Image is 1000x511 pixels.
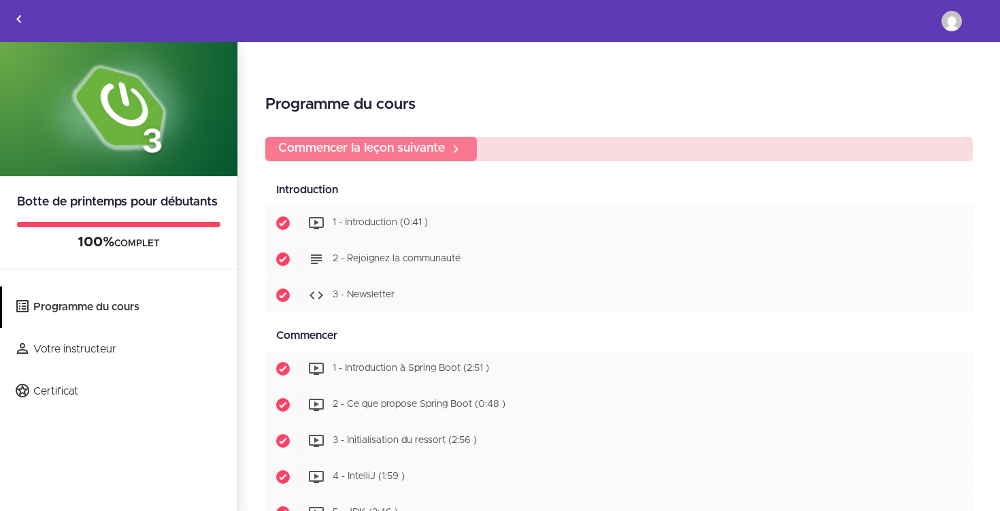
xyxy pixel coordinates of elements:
[333,218,428,227] font: 1 - Introduction (0:41 )
[265,351,301,386] span: Article terminé
[33,386,78,397] font: Certificat
[265,242,973,277] a: Article terminé 2 - Rejoignez la communauté
[333,363,489,373] font: 1 - Introduction à Spring Boot (2:51 )
[265,387,301,423] span: Article terminé
[11,11,27,27] svg: Retour aux cours
[941,11,962,31] img: amine.hamdaoui@emsi-edu.ma
[333,435,477,445] font: 3 - Initialisation du ressort (2:56 )
[276,184,338,195] font: Introduction
[265,278,973,313] a: Article terminé 3 - Newsletter
[265,459,301,495] span: Article terminé
[33,301,139,312] font: Programme du cours
[2,286,237,328] a: Programme du cours
[78,235,114,249] font: 100%
[333,472,405,481] font: 4 - IntelliJ (1:59 )
[276,330,337,341] font: Commencer
[265,278,301,313] span: Article terminé
[265,423,301,459] span: Article terminé
[2,329,237,370] a: Votre instructeur
[265,423,973,459] a: Article terminé 3 - Initialisation du ressort (2:56 )
[2,371,237,412] a: Certificat
[265,242,301,277] span: Article terminé
[265,205,301,241] span: Article terminé
[265,351,973,386] a: Article terminé 1 - Introduction à Spring Boot (2:51 )
[114,239,160,248] font: COMPLET
[265,97,416,112] font: Programme du cours
[265,205,973,241] a: Article terminé 1 - Introduction (0:41 )
[33,344,116,355] font: Votre instructeur
[333,254,461,263] font: 2 - Rejoignez la communauté
[1,1,37,42] a: Retour aux cours
[17,196,218,208] font: Botte de printemps pour débutants
[265,459,973,495] a: Article terminé 4 - IntelliJ (1:59 )
[333,290,395,299] font: 3 - Newsletter
[333,399,505,409] font: 2 - Ce que propose Spring Boot (0:48 )
[265,387,973,423] a: Article terminé 2 - Ce que propose Spring Boot (0:48 )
